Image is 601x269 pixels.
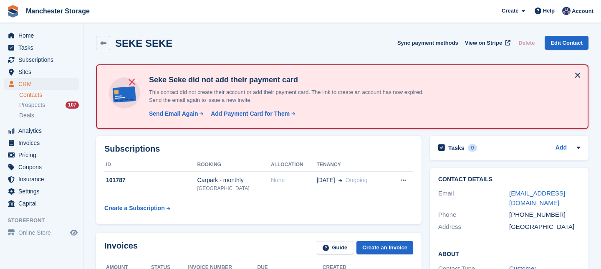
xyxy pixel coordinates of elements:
[317,158,389,172] th: Tenancy
[317,176,335,185] span: [DATE]
[104,158,197,172] th: ID
[4,185,79,197] a: menu
[18,137,68,149] span: Invoices
[115,38,172,49] h2: SEKE SEKE
[7,5,19,18] img: stora-icon-8386f47178a22dfd0bd8f6a31ec36ba5ce8667c1dd55bd0f319d3a0aa187defe.svg
[66,102,79,109] div: 107
[438,222,509,232] div: Address
[4,54,79,66] a: menu
[18,185,68,197] span: Settings
[19,112,34,119] span: Deals
[197,185,271,192] div: [GEOGRAPHIC_DATA]
[18,173,68,185] span: Insurance
[502,7,518,15] span: Create
[197,158,271,172] th: Booking
[545,36,588,50] a: Edit Contact
[509,190,565,206] a: [EMAIL_ADDRESS][DOMAIN_NAME]
[271,158,317,172] th: Allocation
[397,36,458,50] button: Sync payment methods
[146,75,438,85] h4: Seke Seke did not add their payment card
[438,249,580,258] h2: About
[18,161,68,173] span: Coupons
[18,30,68,41] span: Home
[18,149,68,161] span: Pricing
[556,143,567,153] a: Add
[4,137,79,149] a: menu
[146,88,438,104] p: This contact did not create their account or add their payment card. The link to create an accoun...
[4,78,79,90] a: menu
[468,144,477,152] div: 0
[104,176,197,185] div: 101787
[4,173,79,185] a: menu
[509,222,580,232] div: [GEOGRAPHIC_DATA]
[19,111,79,120] a: Deals
[346,177,368,183] span: Ongoing
[4,42,79,53] a: menu
[19,91,79,99] a: Contacts
[4,125,79,137] a: menu
[104,144,413,154] h2: Subscriptions
[207,109,296,118] a: Add Payment Card for Them
[438,189,509,208] div: Email
[4,227,79,239] a: menu
[23,4,93,18] a: Manchester Storage
[18,198,68,209] span: Capital
[149,109,198,118] div: Send Email Again
[104,241,138,255] h2: Invoices
[8,216,83,225] span: Storefront
[271,176,317,185] div: None
[18,54,68,66] span: Subscriptions
[438,210,509,220] div: Phone
[448,144,465,152] h2: Tasks
[104,200,170,216] a: Create a Subscription
[4,66,79,78] a: menu
[4,30,79,41] a: menu
[18,42,68,53] span: Tasks
[4,149,79,161] a: menu
[18,66,68,78] span: Sites
[104,204,165,213] div: Create a Subscription
[515,36,538,50] button: Delete
[509,210,580,220] div: [PHONE_NUMBER]
[543,7,555,15] span: Help
[18,78,68,90] span: CRM
[4,161,79,173] a: menu
[356,241,413,255] a: Create an Invoice
[438,176,580,183] h2: Contact Details
[107,75,142,111] img: no-card-linked-e7822e413c904bf8b177c4d89f31251c4716f9871600ec3ca5bfc59e148c83f4.svg
[465,39,502,47] span: View on Stripe
[572,7,593,15] span: Account
[19,101,45,109] span: Prospects
[69,228,79,238] a: Preview store
[211,109,290,118] div: Add Payment Card for Them
[462,36,512,50] a: View on Stripe
[197,176,271,185] div: Carpark - monthly
[317,241,354,255] a: Guide
[18,125,68,137] span: Analytics
[18,227,68,239] span: Online Store
[19,101,79,109] a: Prospects 107
[4,198,79,209] a: menu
